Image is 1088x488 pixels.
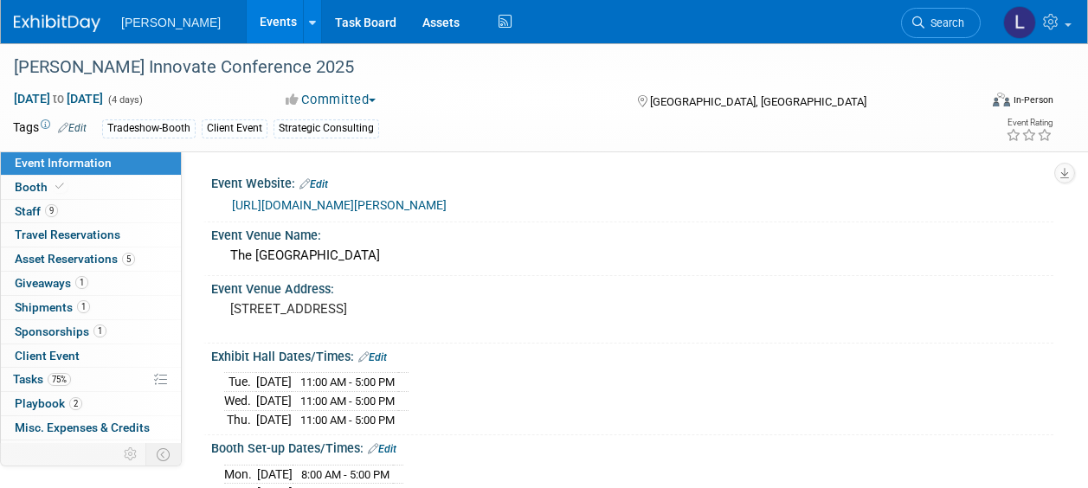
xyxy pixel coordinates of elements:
[224,373,256,392] td: Tue.
[121,16,221,29] span: [PERSON_NAME]
[15,204,58,218] span: Staff
[1013,93,1053,106] div: In-Person
[1,151,181,175] a: Event Information
[224,410,256,428] td: Thu.
[230,301,543,317] pre: [STREET_ADDRESS]
[368,443,396,455] a: Edit
[211,276,1053,298] div: Event Venue Address:
[1,392,181,415] a: Playbook2
[50,92,67,106] span: to
[211,435,1053,458] div: Booth Set-up Dates/Times:
[58,122,87,134] a: Edit
[300,376,395,388] span: 11:00 AM - 5:00 PM
[1,272,181,295] a: Giveaways1
[8,52,964,83] div: [PERSON_NAME] Innovate Conference 2025
[993,93,1010,106] img: Format-Inperson.png
[1,320,181,344] a: Sponsorships1
[202,119,267,138] div: Client Event
[45,204,58,217] span: 9
[1,416,181,440] a: Misc. Expenses & Credits
[256,373,292,392] td: [DATE]
[901,8,981,38] a: Search
[69,397,82,410] span: 2
[15,396,82,410] span: Playbook
[924,16,964,29] span: Search
[300,395,395,408] span: 11:00 AM - 5:00 PM
[15,349,80,363] span: Client Event
[77,300,90,313] span: 1
[1,247,181,271] a: Asset Reservations5
[211,170,1053,193] div: Event Website:
[256,392,292,411] td: [DATE]
[1,176,181,199] a: Booth
[13,372,71,386] span: Tasks
[256,410,292,428] td: [DATE]
[15,156,112,170] span: Event Information
[1,223,181,247] a: Travel Reservations
[14,15,100,32] img: ExhibitDay
[15,324,106,338] span: Sponsorships
[106,94,143,106] span: (4 days)
[224,465,257,484] td: Mon.
[224,242,1040,269] div: The [GEOGRAPHIC_DATA]
[300,414,395,427] span: 11:00 AM - 5:00 PM
[122,253,135,266] span: 5
[75,276,88,289] span: 1
[1,368,181,391] a: Tasks75%
[301,468,389,481] span: 8:00 AM - 5:00 PM
[13,119,87,138] td: Tags
[116,443,146,466] td: Personalize Event Tab Strip
[1006,119,1053,127] div: Event Rating
[1,344,181,368] a: Client Event
[15,180,68,194] span: Booth
[257,465,293,484] td: [DATE]
[146,443,182,466] td: Toggle Event Tabs
[1,296,181,319] a: Shipments1
[211,222,1053,244] div: Event Venue Name:
[299,178,328,190] a: Edit
[274,119,379,138] div: Strategic Consulting
[15,228,120,241] span: Travel Reservations
[15,421,150,434] span: Misc. Expenses & Credits
[211,344,1053,366] div: Exhibit Hall Dates/Times:
[55,182,64,191] i: Booth reservation complete
[224,392,256,411] td: Wed.
[93,324,106,337] span: 1
[902,90,1053,116] div: Event Format
[358,351,387,363] a: Edit
[650,95,866,108] span: [GEOGRAPHIC_DATA], [GEOGRAPHIC_DATA]
[15,300,90,314] span: Shipments
[280,91,383,109] button: Committed
[15,252,135,266] span: Asset Reservations
[13,91,104,106] span: [DATE] [DATE]
[1003,6,1036,39] img: Latice Spann
[1,200,181,223] a: Staff9
[48,373,71,386] span: 75%
[102,119,196,138] div: Tradeshow-Booth
[15,276,88,290] span: Giveaways
[232,198,447,212] a: [URL][DOMAIN_NAME][PERSON_NAME]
